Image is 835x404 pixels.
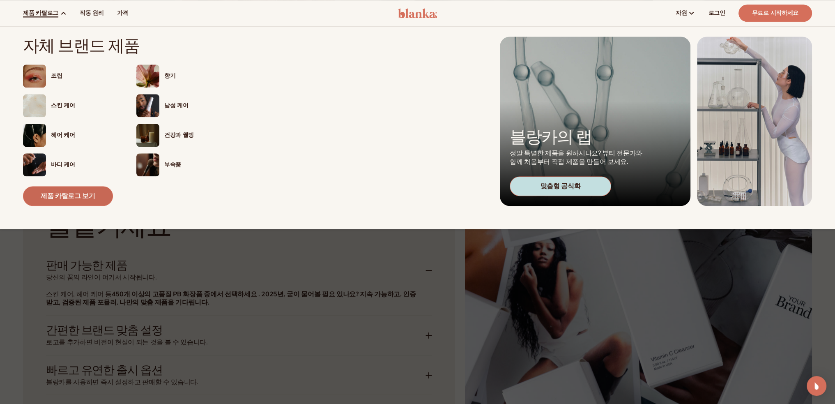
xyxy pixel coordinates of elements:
img: 반짝이는 눈 화장을 한 여성. [23,65,46,88]
font: 가격 [117,9,128,17]
img: 보습제를 바르는 남성의 손. [23,153,46,176]
img: 심벌 마크 [398,8,437,18]
a: 여성의 머리카락을 클립으로 뒤로 묶은 모습. 헤어 케어 [23,124,120,147]
font: 정말 특별한 제품을 원하시나요? 뷰티 전문가와 함께 처음부터 직접 제품을 만들어 보세요. [510,149,642,166]
font: 무료로 시작하세요 [752,9,798,17]
a: 무료로 시작하세요 [738,5,812,22]
font: 자원 [676,9,687,17]
a: 보습제를 바르는 남성의 손. 바디 케어 [23,153,120,176]
img: 보습제 병을 들고 있는 남자. [136,94,159,117]
font: 작동 원리 [80,9,104,17]
font: 자체 브랜드 제품 [23,35,140,56]
font: 바디 케어 [51,161,75,169]
font: 향기 [164,72,175,80]
a: 보습제 병을 들고 있는 남자. 남성 케어 [136,94,233,117]
font: 건강과 웰빙 [164,131,194,139]
a: 크림 보습제 견본. 스킨 케어 [23,94,120,117]
a: 테이블 위에 촛불과 향이 놓여 있습니다. 건강과 웰빙 [136,124,233,147]
font: 남성 케어 [164,102,188,109]
div: 인터콤 메신저 열기 [807,376,826,396]
a: 미세한 제품 공식. 블랑카의 랩 정말 특별한 제품을 원하시나요? 뷰티 전문가와 함께 처음부터 직접 제품을 만들어 보세요. 맞춤형 공식화 [500,37,690,206]
font: 로그인 [708,9,725,17]
img: 분홍색 꽃이 피었습니다. [136,65,159,88]
a: 메이크업 브러시를 든 여성. 부속품 [136,153,233,176]
font: 스킨 케어 [51,102,75,109]
font: 조립 [51,72,62,80]
font: 부속품 [164,161,181,169]
font: 헤어 케어 [51,131,75,139]
a: 분홍색 꽃이 피었습니다. 향기 [136,65,233,88]
img: 메이크업 브러시를 든 여성. [136,153,159,176]
font: 제품 카탈로그 [23,9,58,17]
font: 블랑카의 랩 [510,127,591,147]
img: 실험실에 있는 여성과 장비. [697,37,812,206]
a: 반짝이는 눈 화장을 한 여성. 조립 [23,65,120,88]
img: 크림 보습제 견본. [23,94,46,117]
img: 테이블 위에 촛불과 향이 놓여 있습니다. [136,124,159,147]
a: 제품 카탈로그 보기 [23,186,113,206]
font: 제품 카탈로그 보기 [41,192,95,201]
font: 맞춤형 공식화 [541,182,581,191]
img: 여성의 머리카락을 클립으로 뒤로 묶은 모습. [23,124,46,147]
